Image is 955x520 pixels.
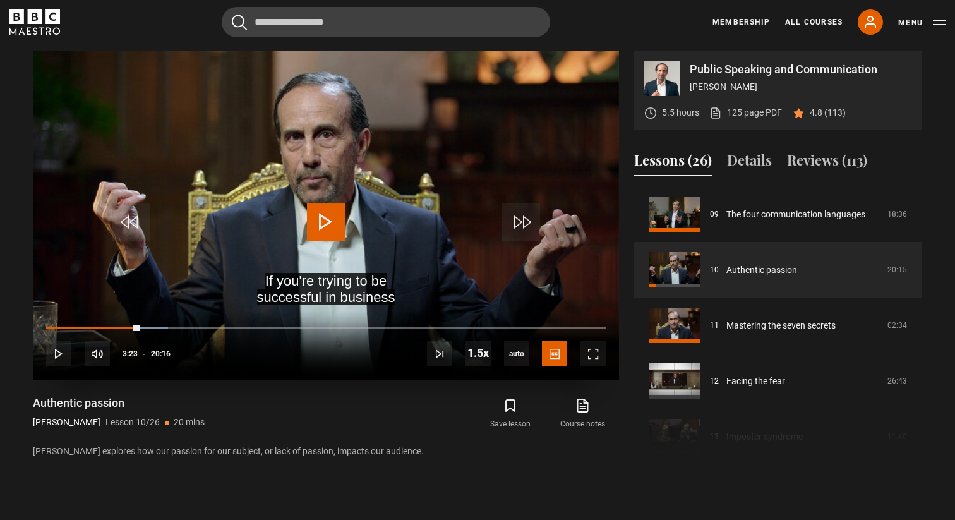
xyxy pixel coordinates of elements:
button: Fullscreen [580,341,606,366]
video-js: Video Player [33,51,619,380]
p: 20 mins [174,416,205,429]
p: [PERSON_NAME] [690,80,912,94]
button: Lessons (26) [634,150,712,176]
input: Search [222,7,550,37]
button: Mute [85,341,110,366]
p: 4.8 (113) [810,106,846,119]
button: Next Lesson [427,341,452,366]
p: [PERSON_NAME] [33,416,100,429]
svg: BBC Maestro [9,9,60,35]
a: Authentic passion [726,263,797,277]
a: Facing the fear [726,375,785,388]
button: Submit the search query [232,15,247,30]
a: 125 page PDF [709,106,782,119]
a: Course notes [547,396,619,432]
h1: Authentic passion [33,396,205,411]
div: Current quality: 1080p [504,341,529,366]
a: The four communication languages [726,208,865,221]
button: Details [727,150,772,176]
span: 20:16 [151,342,171,365]
button: Reviews (113) [787,150,867,176]
p: Lesson 10/26 [105,416,160,429]
div: Progress Bar [46,327,606,330]
button: Toggle navigation [898,16,946,29]
button: Play [46,341,71,366]
span: - [143,349,146,358]
button: Playback Rate [465,341,491,366]
p: [PERSON_NAME] explores how our passion for our subject, or lack of passion, impacts our audience. [33,445,619,458]
a: Mastering the seven secrets [726,319,836,332]
span: 3:23 [123,342,138,365]
p: 5.5 hours [662,106,699,119]
a: All Courses [785,16,843,28]
button: Captions [542,341,567,366]
button: Save lesson [474,396,546,432]
a: Membership [712,16,770,28]
span: auto [504,341,529,366]
p: Public Speaking and Communication [690,64,912,75]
